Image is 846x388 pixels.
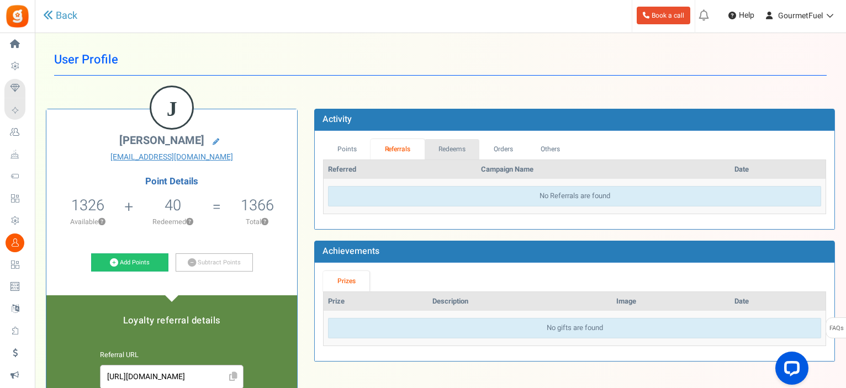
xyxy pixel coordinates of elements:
[323,139,371,160] a: Points
[241,197,274,214] h5: 1366
[165,197,181,214] h5: 40
[322,113,352,126] b: Activity
[477,160,729,179] th: Campaign Name
[55,152,289,163] a: [EMAIL_ADDRESS][DOMAIN_NAME]
[52,217,123,227] p: Available
[371,139,425,160] a: Referrals
[57,316,286,326] h5: Loyalty referral details
[425,139,480,160] a: Redeems
[176,253,253,272] a: Subtract Points
[736,10,754,21] span: Help
[324,160,477,179] th: Referred
[322,245,379,258] b: Achievements
[119,132,204,148] span: [PERSON_NAME]
[479,139,527,160] a: Orders
[527,139,574,160] a: Others
[46,177,297,187] h4: Point Details
[428,292,612,311] th: Description
[323,271,369,291] a: Prizes
[5,4,30,29] img: Gratisfaction
[91,253,168,272] a: Add Points
[71,194,104,216] span: 1326
[829,318,844,339] span: FAQs
[724,7,759,24] a: Help
[730,160,826,179] th: Date
[151,87,192,130] figcaption: J
[54,44,827,76] h1: User Profile
[324,292,428,311] th: Prize
[261,219,268,226] button: ?
[637,7,690,24] a: Book a call
[224,368,242,387] span: Click to Copy
[98,219,105,226] button: ?
[134,217,211,227] p: Redeemed
[100,352,244,359] h6: Referral URL
[328,318,821,338] div: No gifts are found
[612,292,730,311] th: Image
[730,292,826,311] th: Date
[223,217,292,227] p: Total
[328,186,821,206] div: No Referrals are found
[778,10,823,22] span: GourmetFuel
[186,219,193,226] button: ?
